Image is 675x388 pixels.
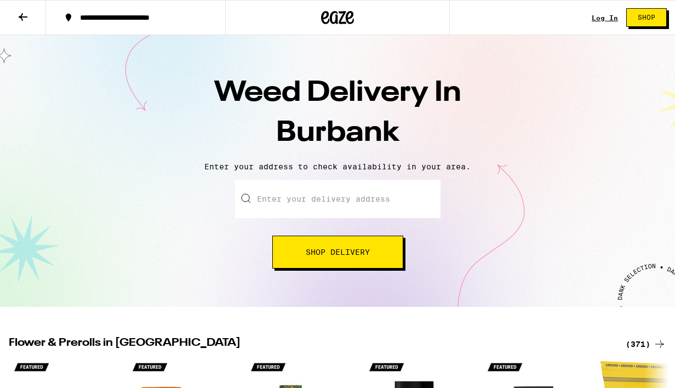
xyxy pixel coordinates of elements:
[638,14,655,21] span: Shop
[276,119,399,147] span: Burbank
[146,73,529,153] h1: Weed Delivery In
[235,180,441,218] input: Enter your delivery address
[626,8,667,27] button: Shop
[626,338,666,351] a: (371)
[592,14,618,21] a: Log In
[618,8,675,27] a: Shop
[272,236,403,269] button: Shop Delivery
[11,162,664,171] p: Enter your address to check availability in your area.
[306,248,370,256] span: Shop Delivery
[9,338,613,351] h2: Flower & Prerolls in [GEOGRAPHIC_DATA]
